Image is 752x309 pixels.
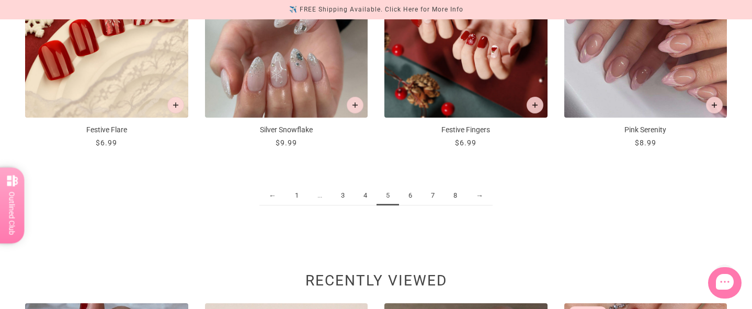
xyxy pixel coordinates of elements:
[308,186,332,205] span: ...
[564,124,727,135] p: Pink Serenity
[527,97,543,113] button: Add to cart
[455,139,476,147] span: $6.99
[25,278,727,289] h2: Recently viewed
[25,124,188,135] p: Festive Flare
[421,186,444,205] a: 7
[259,186,286,205] a: ←
[286,186,308,205] a: 1
[466,186,493,205] a: →
[384,124,548,135] p: Festive Fingers
[635,139,656,147] span: $8.99
[377,186,399,205] span: 5
[444,186,466,205] a: 8
[289,4,463,15] div: ✈️ FREE Shipping Available. Click Here for More Info
[706,97,723,113] button: Add to cart
[399,186,421,205] a: 6
[276,139,297,147] span: $9.99
[347,97,363,113] button: Add to cart
[96,139,117,147] span: $6.99
[205,124,368,135] p: Silver Snowflake
[167,97,184,113] button: Add to cart
[332,186,354,205] a: 3
[354,186,377,205] a: 4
